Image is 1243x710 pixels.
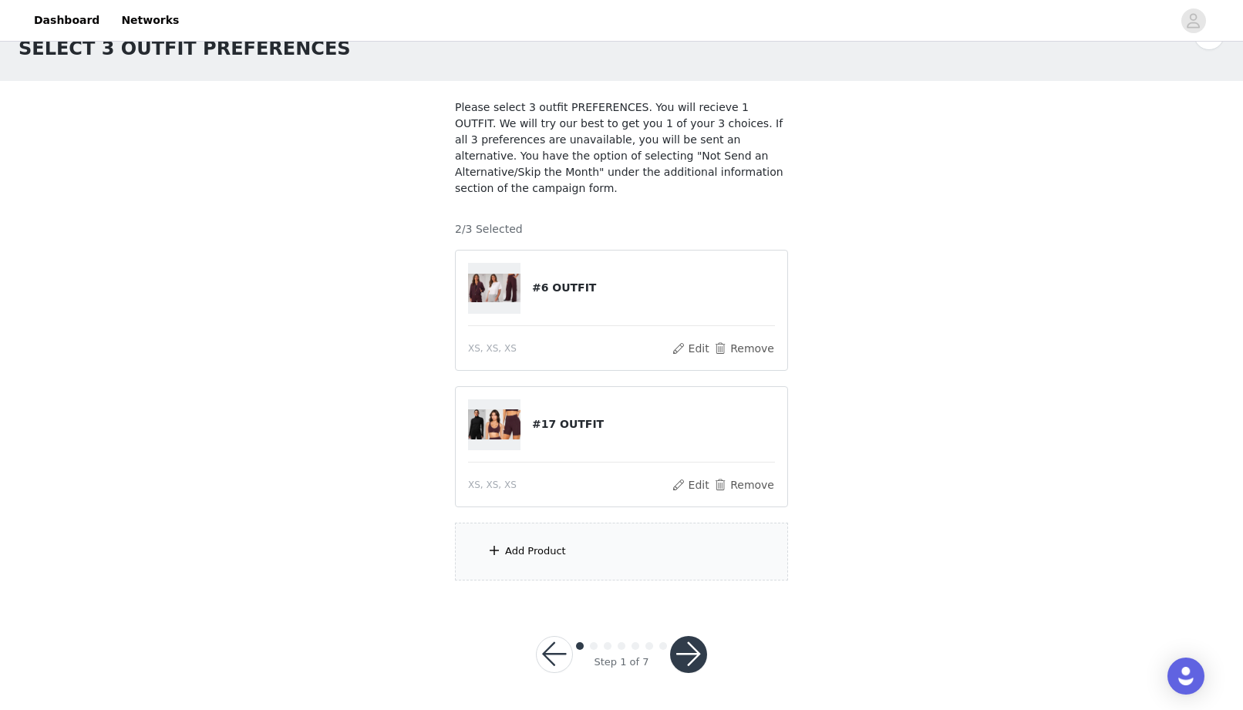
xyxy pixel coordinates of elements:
p: Please select 3 outfit PREFERENCES. You will recieve 1 OUTFIT. We will try our best to get you 1 ... [455,99,788,197]
button: Edit [671,339,710,358]
button: Remove [713,339,775,358]
div: Open Intercom Messenger [1167,658,1204,695]
h4: 2/3 Selected [455,221,523,237]
a: Dashboard [25,3,109,38]
button: Edit [671,476,710,494]
h4: #17 OUTFIT [532,416,775,432]
a: Networks [112,3,188,38]
span: XS, XS, XS [468,478,517,492]
button: Remove [713,476,775,494]
h1: SELECT 3 OUTFIT PREFERENCES [19,35,351,62]
div: avatar [1186,8,1201,33]
img: #17 OUTFIT [468,409,520,439]
span: XS, XS, XS [468,342,517,355]
h4: #6 OUTFIT [532,280,775,296]
div: Step 1 of 7 [594,654,648,670]
div: Add Product [505,543,566,559]
img: #6 OUTFIT [468,274,520,303]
